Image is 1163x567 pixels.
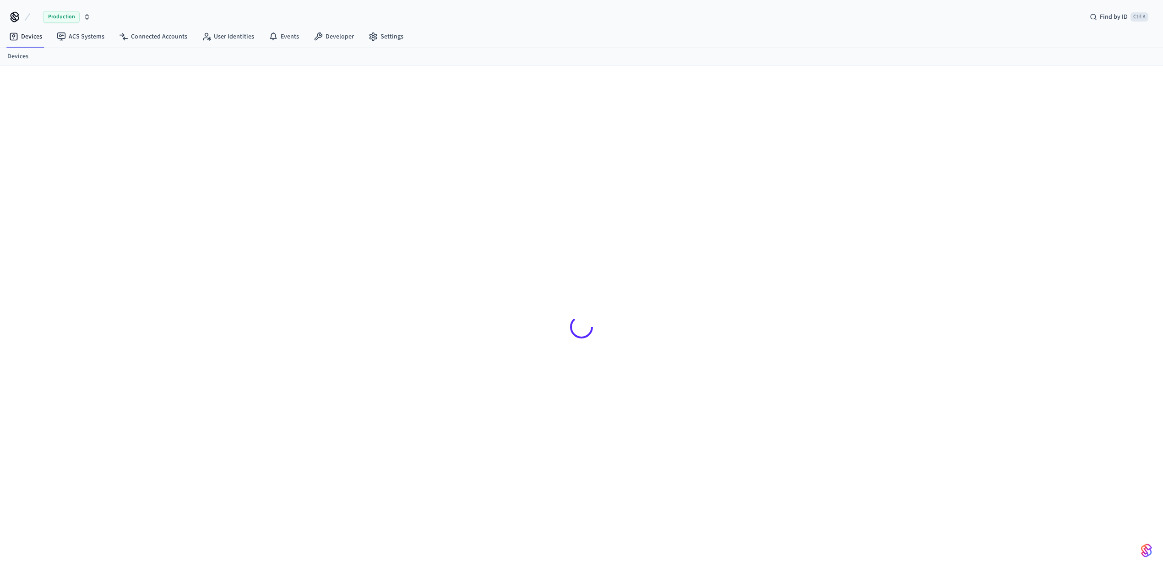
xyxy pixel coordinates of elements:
[112,28,195,45] a: Connected Accounts
[261,28,306,45] a: Events
[306,28,361,45] a: Developer
[7,52,28,61] a: Devices
[1141,543,1152,558] img: SeamLogoGradient.69752ec5.svg
[1100,12,1128,22] span: Find by ID
[1130,12,1148,22] span: Ctrl K
[2,28,49,45] a: Devices
[1082,9,1156,25] div: Find by IDCtrl K
[361,28,411,45] a: Settings
[49,28,112,45] a: ACS Systems
[195,28,261,45] a: User Identities
[43,11,80,23] span: Production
